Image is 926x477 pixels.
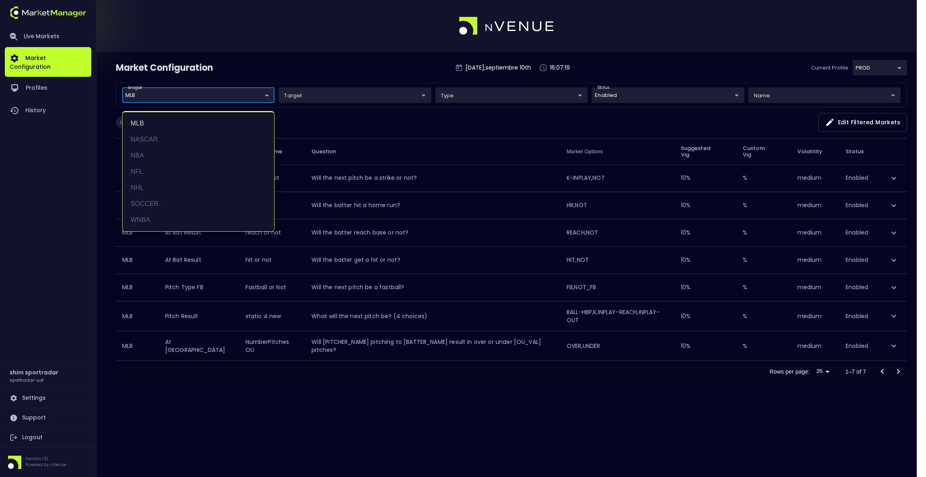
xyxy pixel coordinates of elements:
li: NFL [123,164,274,180]
li: WNBA [123,212,274,228]
li: MLB [123,115,274,132]
li: NASCAR [123,132,274,148]
li: NHL [123,180,274,196]
li: NBA [123,148,274,164]
li: SOCCER [123,196,274,212]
